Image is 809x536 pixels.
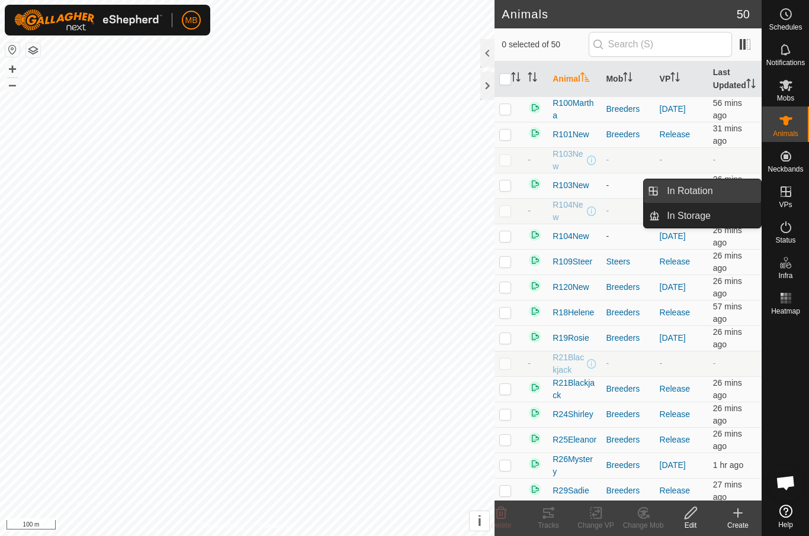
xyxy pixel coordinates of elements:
[553,377,596,402] span: R21Blackjack
[660,231,686,241] a: [DATE]
[667,184,712,198] span: In Rotation
[660,130,690,139] a: Release
[713,327,742,349] span: 28 Sep 2025 at 2:03 pm
[667,209,711,223] span: In Storage
[660,308,690,317] a: Release
[660,104,686,114] a: [DATE]
[606,154,650,166] div: -
[553,453,596,478] span: R26Mystery
[713,98,742,120] span: 28 Sep 2025 at 1:33 pm
[606,357,650,370] div: -
[606,205,650,217] div: -
[713,378,742,400] span: 28 Sep 2025 at 2:03 pm
[606,256,650,268] div: Steers
[660,384,690,393] a: Release
[525,520,572,531] div: Tracks
[528,304,542,318] img: returning on
[660,204,761,228] a: In Storage
[589,32,732,57] input: Search (S)
[713,225,742,247] span: 28 Sep 2025 at 2:03 pm
[528,380,542,395] img: returning on
[553,256,592,268] span: R109Steer
[528,279,542,293] img: returning on
[713,403,742,425] span: 28 Sep 2025 at 2:03 pm
[553,148,585,173] span: R103New
[491,521,512,529] span: Delete
[660,359,663,368] app-display-virtual-paddock-transition: -
[713,251,742,273] span: 28 Sep 2025 at 2:03 pm
[528,457,542,471] img: returning on
[553,485,589,497] span: R29Sadie
[773,130,798,137] span: Animals
[553,332,589,344] span: R19Rosie
[714,520,762,531] div: Create
[768,166,803,173] span: Neckbands
[606,230,650,243] div: -
[619,520,667,531] div: Change Mob
[601,62,654,97] th: Mob
[606,485,650,497] div: Breeders
[528,482,542,496] img: returning on
[762,500,809,533] a: Help
[777,95,794,102] span: Mobs
[606,179,650,192] div: -
[660,333,686,343] a: [DATE]
[553,199,585,224] span: R104New
[553,97,596,122] span: R100Martha
[528,126,542,140] img: returning on
[511,74,521,83] p-sorticon: Activate to sort
[606,408,650,421] div: Breeders
[553,408,593,421] span: R24Shirley
[713,460,743,470] span: 28 Sep 2025 at 12:32 pm
[778,272,792,279] span: Infra
[778,521,793,528] span: Help
[737,5,750,23] span: 50
[528,253,542,267] img: returning on
[528,406,542,420] img: returning on
[553,128,589,141] span: R101New
[660,409,690,419] a: Release
[713,429,742,451] span: 28 Sep 2025 at 2:02 pm
[660,155,663,164] app-display-virtual-paddock-transition: -
[572,520,619,531] div: Change VP
[553,230,589,243] span: R104New
[766,59,805,66] span: Notifications
[713,302,742,324] span: 28 Sep 2025 at 1:32 pm
[553,179,589,192] span: R103New
[660,282,686,292] a: [DATE]
[779,201,792,208] span: VPs
[548,62,601,97] th: Animal
[5,62,20,76] button: +
[655,62,708,97] th: VP
[553,306,594,319] span: R18Helene
[26,43,40,57] button: Map Layers
[528,330,542,344] img: returning on
[606,128,650,141] div: Breeders
[769,24,802,31] span: Schedules
[201,521,245,531] a: Privacy Policy
[644,204,761,228] li: In Storage
[580,74,590,83] p-sorticon: Activate to sort
[667,520,714,531] div: Edit
[528,74,537,83] p-sorticon: Activate to sort
[606,306,650,319] div: Breeders
[553,434,596,446] span: R25Eleanor
[553,351,585,376] span: R21Blackjack
[623,74,633,83] p-sorticon: Activate to sort
[606,332,650,344] div: Breeders
[5,78,20,92] button: –
[470,511,489,531] button: i
[528,431,542,445] img: returning on
[660,460,686,470] a: [DATE]
[185,14,198,27] span: MB
[14,9,162,31] img: Gallagher Logo
[660,179,761,203] a: In Rotation
[477,513,481,529] span: i
[713,480,742,502] span: 28 Sep 2025 at 2:02 pm
[606,383,650,395] div: Breeders
[713,276,742,298] span: 28 Sep 2025 at 2:03 pm
[259,521,294,531] a: Contact Us
[660,257,690,266] a: Release
[644,179,761,203] li: In Rotation
[660,486,690,495] a: Release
